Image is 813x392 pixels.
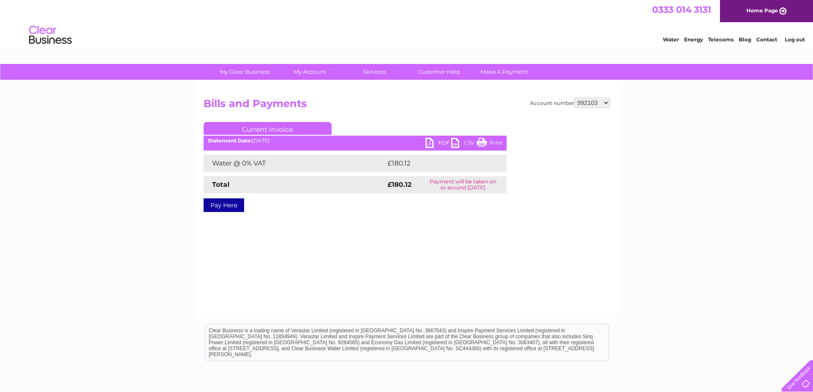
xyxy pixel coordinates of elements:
a: My Clear Business [210,64,280,80]
strong: £180.12 [388,180,411,189]
td: £180.12 [385,155,490,172]
b: Statement Date: [208,137,252,144]
strong: Total [212,180,230,189]
a: Water [663,36,679,43]
a: Current Invoice [204,122,332,135]
h2: Bills and Payments [204,98,610,114]
a: Energy [684,36,703,43]
a: Make A Payment [469,64,539,80]
td: Payment will be taken on or around [DATE] [420,176,506,193]
a: CSV [451,138,477,150]
div: Account number [530,98,610,108]
div: Clear Business is a trading name of Verastar Limited (registered in [GEOGRAPHIC_DATA] No. 3667643... [205,5,609,41]
a: My Account [274,64,345,80]
div: [DATE] [204,138,507,144]
td: Water @ 0% VAT [204,155,385,172]
a: Blog [739,36,751,43]
a: Print [477,138,502,150]
a: Customer Help [404,64,475,80]
img: logo.png [29,22,72,48]
a: PDF [425,138,451,150]
a: Telecoms [708,36,734,43]
a: Pay Here [204,198,244,212]
a: Log out [785,36,805,43]
a: Contact [756,36,777,43]
a: Services [339,64,410,80]
a: 0333 014 3131 [652,4,711,15]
